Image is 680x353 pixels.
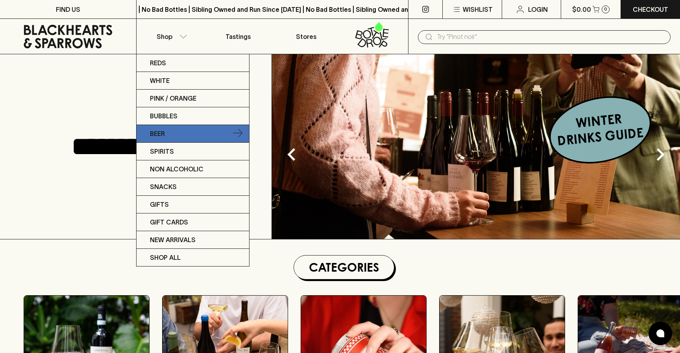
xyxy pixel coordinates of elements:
a: Beer [137,125,249,143]
a: Bubbles [137,107,249,125]
a: Non Alcoholic [137,160,249,178]
p: Non Alcoholic [150,164,203,174]
a: Gift Cards [137,213,249,231]
p: Gift Cards [150,217,188,227]
p: Snacks [150,182,177,191]
a: Snacks [137,178,249,196]
p: Pink / Orange [150,94,196,103]
a: White [137,72,249,90]
img: bubble-icon [656,329,664,337]
p: SHOP ALL [150,253,181,262]
a: Pink / Orange [137,90,249,107]
a: Spirits [137,143,249,160]
p: Spirits [150,147,174,156]
p: Gifts [150,200,169,209]
p: Reds [150,58,166,68]
a: Gifts [137,196,249,213]
p: Bubbles [150,111,177,121]
p: Beer [150,129,165,138]
p: New Arrivals [150,235,196,245]
a: New Arrivals [137,231,249,249]
p: White [150,76,170,85]
a: Reds [137,54,249,72]
a: SHOP ALL [137,249,249,266]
